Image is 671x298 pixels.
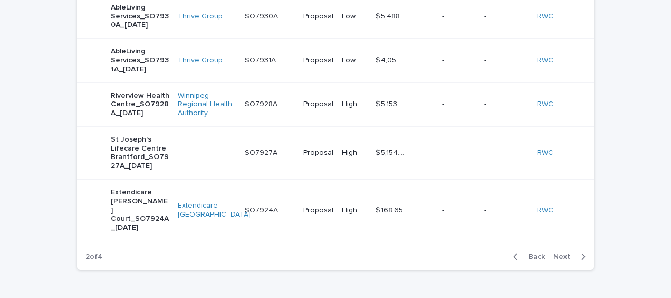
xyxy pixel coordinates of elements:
[303,148,333,157] p: Proposal
[376,204,405,215] p: $ 168.65
[245,54,278,65] p: SO7931A
[77,82,594,126] tr: Riverview Health Centre_SO7928A_[DATE]Winnipeg Regional Health Authority SO7928ASO7928A ProposalH...
[303,100,333,109] p: Proposal
[111,188,169,232] p: Extendicare [PERSON_NAME] Court_SO7924A_[DATE]
[77,39,594,82] tr: AbleLiving Services_SO7931A_[DATE]Thrive Group SO7931ASO7931A ProposalLow$ 4,054.84$ 4,054.84 --RWC
[111,135,169,171] p: St Joseph's Lifecare Centre Brantford_SO7927A_[DATE]
[442,56,476,65] p: -
[442,148,476,157] p: -
[178,91,236,118] a: Winnipeg Regional Health Authority
[111,91,169,118] p: Riverview Health Centre_SO7928A_[DATE]
[303,206,333,215] p: Proposal
[342,148,367,157] p: High
[111,47,169,73] p: AbleLiving Services_SO7931A_[DATE]
[484,12,529,21] p: -
[484,148,529,157] p: -
[376,54,407,65] p: $ 4,054.84
[537,100,553,109] a: RWC
[522,253,545,260] span: Back
[77,180,594,241] tr: Extendicare [PERSON_NAME] Court_SO7924A_[DATE]Extendicare [GEOGRAPHIC_DATA] SO7924ASO7924A Propos...
[342,100,367,109] p: High
[178,56,223,65] a: Thrive Group
[484,100,529,109] p: -
[178,12,223,21] a: Thrive Group
[537,12,553,21] a: RWC
[245,204,280,215] p: SO7924A
[111,3,169,30] p: AbleLiving Services_SO7930A_[DATE]
[442,100,476,109] p: -
[484,206,529,215] p: -
[537,56,553,65] a: RWC
[442,206,476,215] p: -
[537,148,553,157] a: RWC
[178,201,251,219] a: Extendicare [GEOGRAPHIC_DATA]
[77,244,111,270] p: 2 of 4
[178,148,236,157] p: -
[303,12,333,21] p: Proposal
[303,56,333,65] p: Proposal
[442,12,476,21] p: -
[342,12,367,21] p: Low
[484,56,529,65] p: -
[376,98,407,109] p: $ 5,153.16
[342,56,367,65] p: Low
[537,206,553,215] a: RWC
[77,126,594,179] tr: St Joseph's Lifecare Centre Brantford_SO7927A_[DATE]-SO7927ASO7927A ProposalHigh$ 5,154.84$ 5,154...
[376,146,407,157] p: $ 5,154.84
[505,252,549,262] button: Back
[245,10,280,21] p: SO7930A
[376,10,407,21] p: $ 5,488.84
[245,146,280,157] p: SO7927A
[549,252,594,262] button: Next
[553,253,577,260] span: Next
[245,98,280,109] p: SO7928A
[342,206,367,215] p: High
